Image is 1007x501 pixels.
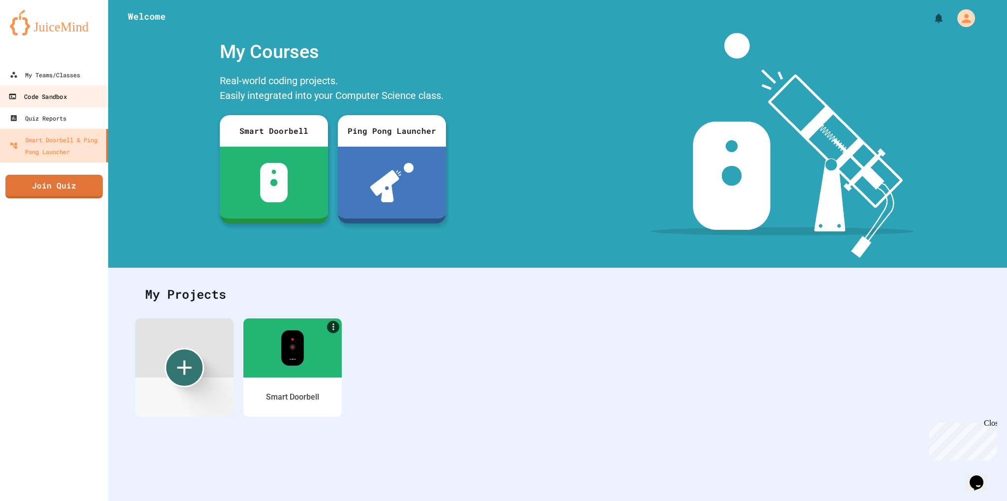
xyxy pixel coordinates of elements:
[327,321,339,333] a: More
[243,318,342,417] a: MoreSmart Doorbell
[10,112,66,124] div: Quiz Reports
[947,7,977,30] div: My Account
[4,4,68,63] div: Chat with us now!Close
[281,330,304,366] img: sdb-real-colors.png
[5,175,103,198] a: Join Quiz
[338,115,446,147] div: Ping Pong Launcher
[8,91,66,103] div: Code Sandbox
[10,10,98,35] img: logo-orange.svg
[915,10,947,27] div: My Notifications
[966,462,997,491] iframe: chat widget
[10,69,80,81] div: My Teams/Classes
[260,163,288,202] img: sdb-white.svg
[215,71,451,108] div: Real-world coding projects. Easily integrated into your Computer Science class.
[165,348,204,387] div: Create new
[215,33,451,71] div: My Courses
[651,33,914,258] img: banner-image-my-projects.png
[370,163,414,202] img: ppl-with-ball.png
[135,275,980,313] div: My Projects
[10,134,102,157] div: Smart Doorbell & Ping Pong Launcher
[266,391,319,403] div: Smart Doorbell
[925,419,997,461] iframe: chat widget
[220,115,328,147] div: Smart Doorbell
